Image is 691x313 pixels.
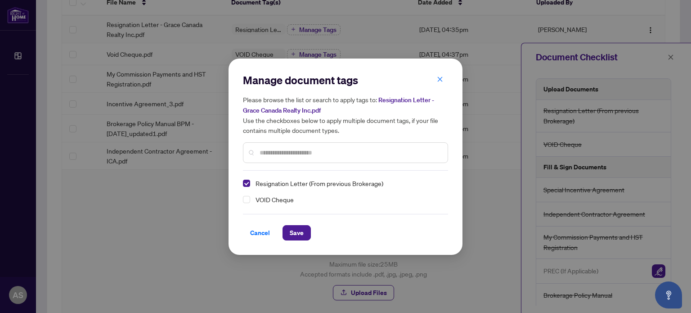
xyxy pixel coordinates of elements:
span: Cancel [250,226,270,240]
button: Cancel [243,225,277,240]
button: Open asap [655,281,682,308]
span: Select Resignation Letter (From previous Brokerage) [243,180,250,187]
span: Resignation Letter (From previous Brokerage) [252,178,443,189]
span: Save [290,226,304,240]
h2: Manage document tags [243,73,448,87]
span: Resignation Letter - Grace Canada Realty Inc.pdf [243,96,434,114]
span: Select VOID Cheque [243,196,250,203]
h5: Please browse the list or search to apply tags to: Use the checkboxes below to apply multiple doc... [243,95,448,135]
button: Save [283,225,311,240]
span: Resignation Letter (From previous Brokerage) [256,178,383,189]
span: close [437,76,443,82]
span: VOID Cheque [256,194,294,205]
span: VOID Cheque [252,194,443,205]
